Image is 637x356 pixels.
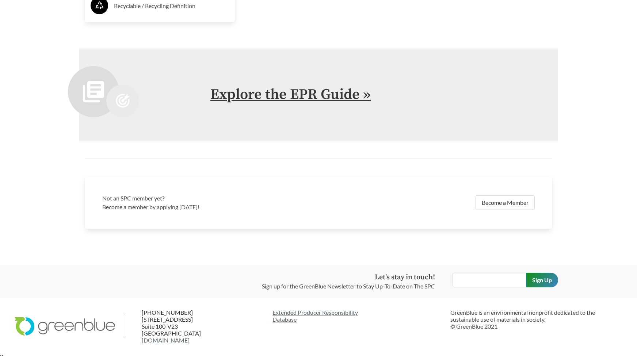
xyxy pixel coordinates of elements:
[102,203,314,211] p: Become a member by applying [DATE]!
[210,85,371,104] a: Explore the EPR Guide »
[262,282,435,291] p: Sign up for the GreenBlue Newsletter to Stay Up-To-Date on The SPC
[476,195,535,210] a: Become a Member
[102,194,314,203] h3: Not an SPC member yet?
[142,309,230,344] p: [PHONE_NUMBER] [STREET_ADDRESS] Suite 100-V23 [GEOGRAPHIC_DATA]
[272,309,445,323] a: Extended Producer ResponsibilityDatabase
[450,309,622,330] p: GreenBlue is an environmental nonprofit dedicated to the sustainable use of materials in society....
[526,273,558,287] input: Sign Up
[142,337,190,344] a: [DOMAIN_NAME]
[375,273,435,282] strong: Let's stay in touch!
